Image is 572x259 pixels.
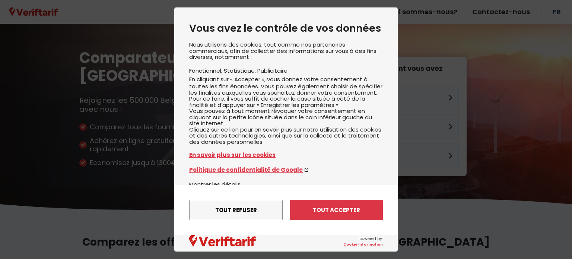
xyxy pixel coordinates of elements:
[290,200,383,220] button: Tout accepter
[189,151,383,159] a: En savoir plus sur les cookies
[224,67,257,75] li: Statistique
[189,235,256,248] img: logo
[189,165,383,174] a: Politique de confidentialité de Google
[189,180,241,189] button: Montrer les détails
[257,67,287,75] li: Publicitaire
[189,200,283,220] button: Tout refuser
[189,42,383,180] div: Nous utilisons des cookies, tout comme nos partenaires commerciaux, afin de collecter des informa...
[343,236,383,247] span: powered by:
[189,67,224,75] li: Fonctionnel
[189,22,383,34] h2: Vous avez le contrôle de vos données
[343,242,383,247] a: Cookie Information
[174,185,398,235] div: menu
